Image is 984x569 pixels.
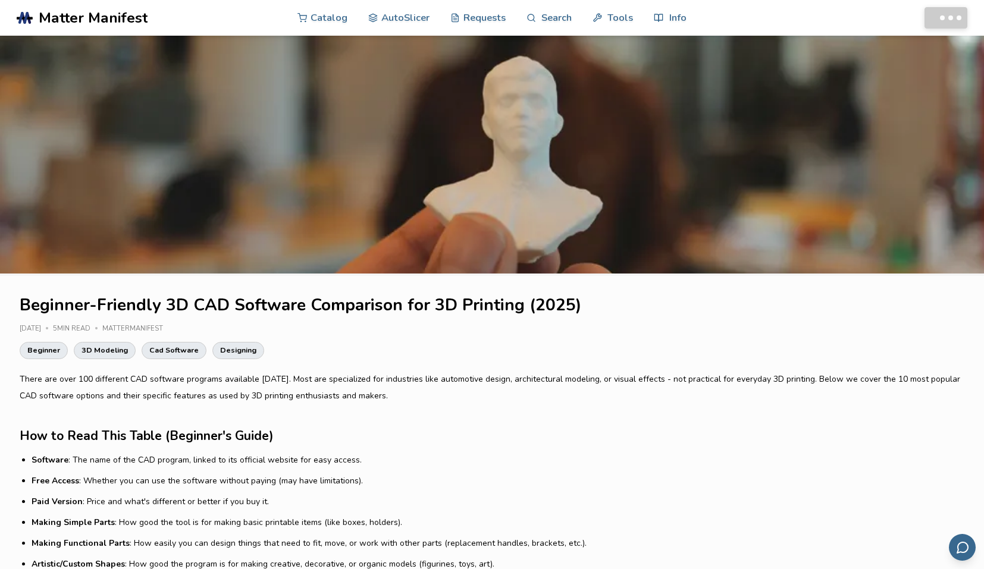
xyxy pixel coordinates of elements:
[32,516,964,529] li: : How good the tool is for making basic printable items (like boxes, holders).
[32,454,964,466] li: : The name of the CAD program, linked to its official website for easy access.
[20,296,964,315] h1: Beginner-Friendly 3D CAD Software Comparison for 3D Printing (2025)
[32,496,83,507] strong: Paid Version
[32,495,964,508] li: : Price and what's different or better if you buy it.
[32,475,79,486] strong: Free Access
[20,371,964,404] p: There are over 100 different CAD software programs available [DATE]. Most are specialized for ind...
[74,342,136,359] a: 3D Modeling
[32,517,115,528] strong: Making Simple Parts
[949,534,976,561] button: Send feedback via email
[102,325,171,333] div: MatterManifest
[32,474,964,487] li: : Whether you can use the software without paying (may have limitations).
[32,454,68,466] strong: Software
[32,537,964,549] li: : How easily you can design things that need to fit, move, or work with other parts (replacement ...
[212,342,264,359] a: Designing
[20,325,53,333] div: [DATE]
[32,537,130,549] strong: Making Functional Parts
[20,342,68,359] a: Beginner
[39,10,148,26] span: Matter Manifest
[20,427,964,445] h2: How to Read This Table (Beginner's Guide)
[142,342,206,359] a: Cad Software
[53,325,102,333] div: 5 min read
